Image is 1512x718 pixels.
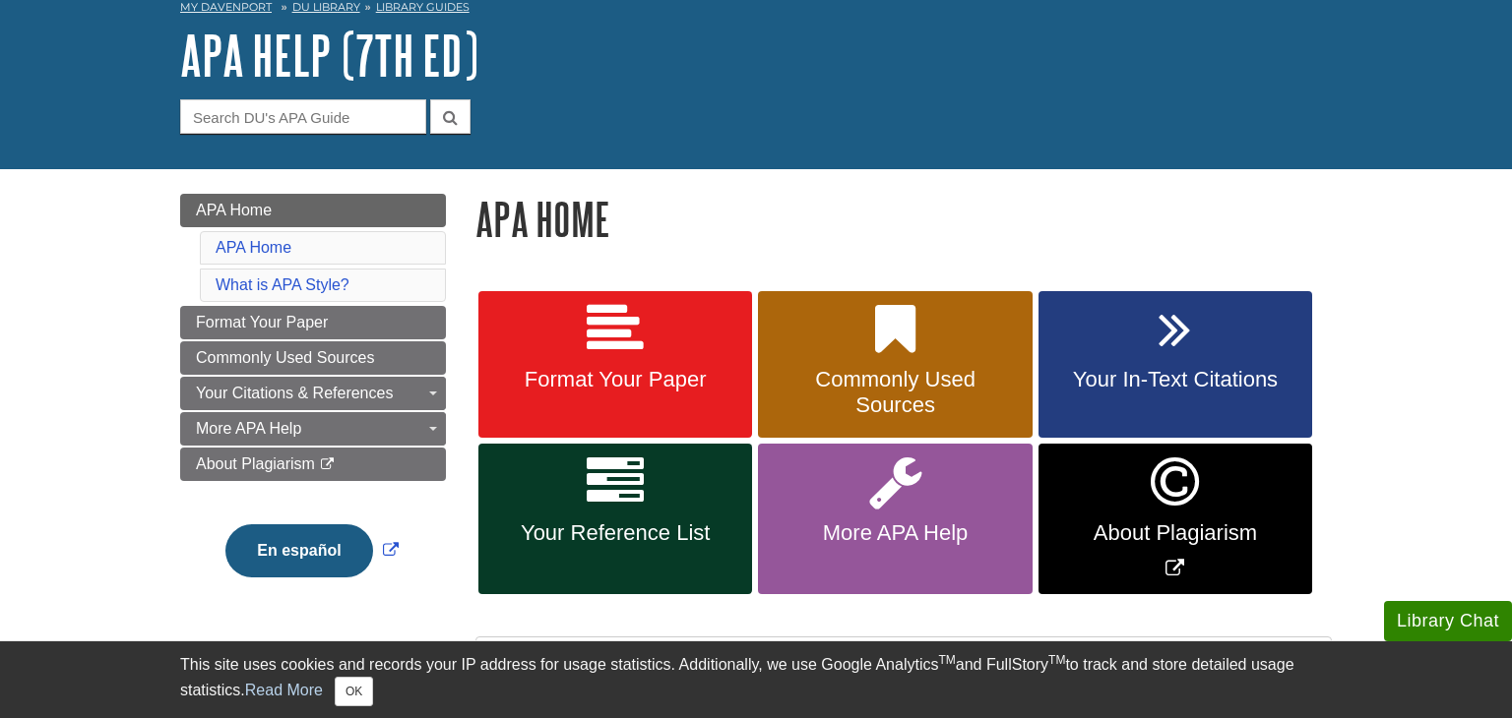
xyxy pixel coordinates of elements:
[493,367,737,392] span: Format Your Paper
[216,276,349,293] a: What is APA Style?
[196,455,315,472] span: About Plagiarism
[196,420,301,437] span: More APA Help
[1048,653,1065,667] sup: TM
[196,202,272,218] span: APA Home
[196,314,328,330] span: Format Your Paper
[180,653,1332,706] div: This site uses cookies and records your IP address for usage statistics. Additionally, we use Goo...
[245,682,323,698] a: Read More
[180,194,446,227] a: APA Home
[180,25,478,86] a: APA Help (7th Ed)
[758,291,1032,439] a: Commonly Used Sources
[476,637,1331,689] h2: What is APA Style?
[773,520,1017,546] span: More APA Help
[216,239,291,256] a: APA Home
[758,444,1032,594] a: More APA Help
[180,99,426,134] input: Search DU's APA Guide
[938,653,955,667] sup: TM
[220,542,403,559] a: Link opens in new window
[180,194,446,611] div: Guide Page Menu
[196,349,374,366] span: Commonly Used Sources
[319,458,336,471] i: This link opens in a new window
[180,306,446,339] a: Format Your Paper
[493,520,737,546] span: Your Reference List
[1039,291,1312,439] a: Your In-Text Citations
[180,412,446,446] a: More APA Help
[1384,601,1512,641] button: Library Chat
[180,448,446,481] a: About Plagiarism
[180,377,446,410] a: Your Citations & References
[225,524,372,577] button: En español
[1039,444,1312,594] a: Link opens in new window
[196,385,393,401] span: Your Citations & References
[475,194,1332,244] h1: APA Home
[1053,520,1297,546] span: About Plagiarism
[478,291,752,439] a: Format Your Paper
[478,444,752,594] a: Your Reference List
[180,341,446,375] a: Commonly Used Sources
[1053,367,1297,392] span: Your In-Text Citations
[335,677,373,706] button: Close
[773,367,1017,418] span: Commonly Used Sources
